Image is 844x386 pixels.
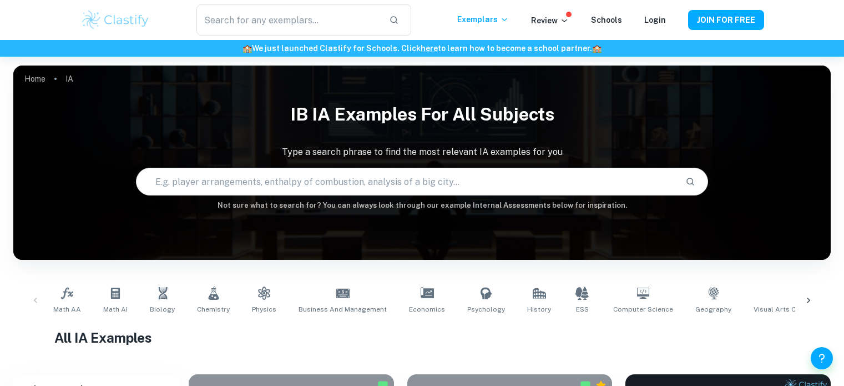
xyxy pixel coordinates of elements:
span: Math AA [53,304,81,314]
p: Exemplars [457,13,509,26]
span: Business and Management [299,304,387,314]
span: Physics [252,304,276,314]
h1: IB IA examples for all subjects [13,97,831,132]
span: Psychology [467,304,505,314]
span: 🏫 [592,44,602,53]
span: Computer Science [613,304,673,314]
h1: All IA Examples [54,328,790,348]
span: Geography [695,304,731,314]
span: History [527,304,551,314]
img: Clastify logo [80,9,151,31]
span: Biology [150,304,175,314]
span: Chemistry [197,304,230,314]
button: Search [681,172,700,191]
span: Math AI [103,304,128,314]
button: JOIN FOR FREE [688,10,764,30]
button: Help and Feedback [811,347,833,369]
p: Type a search phrase to find the most relevant IA examples for you [13,146,831,159]
input: E.g. player arrangements, enthalpy of combustion, analysis of a big city... [137,166,676,197]
input: Search for any exemplars... [196,4,380,36]
p: IA [65,73,73,85]
a: Home [24,71,46,87]
h6: Not sure what to search for? You can always look through our example Internal Assessments below f... [13,200,831,211]
h6: We just launched Clastify for Schools. Click to learn how to become a school partner. [2,42,842,54]
span: 🏫 [242,44,252,53]
a: here [421,44,438,53]
p: Review [531,14,569,27]
span: Economics [409,304,445,314]
a: Schools [591,16,622,24]
span: ESS [576,304,589,314]
a: Login [644,16,666,24]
